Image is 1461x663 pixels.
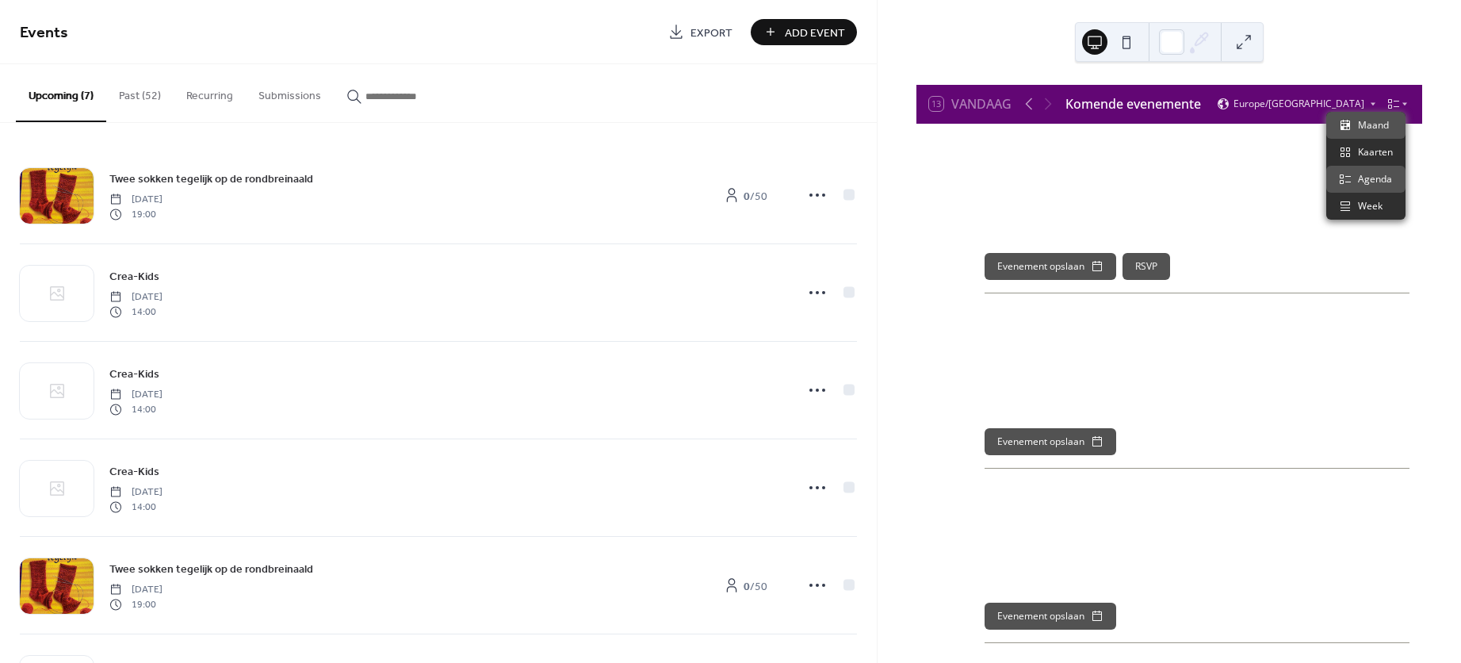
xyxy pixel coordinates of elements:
button: Recurring [174,64,246,121]
div: ​ [985,198,997,217]
span: Crea-Kids [109,464,159,481]
a: Korte [STREET_ADDRESS] [1004,198,1136,217]
div: Twee sokken tegelijk op de rondbreinaald [985,133,1409,152]
span: 14:00 [1004,529,1032,548]
span: - [1032,529,1036,548]
span: 19:00 [109,207,163,221]
span: Maand [1358,118,1389,132]
span: Week [1358,199,1383,213]
span: Agenda [1358,172,1392,186]
button: Upcoming (7) [16,64,106,122]
span: Meer weergeven [1004,400,1092,416]
div: ​ [985,373,997,392]
div: ​ [985,574,997,591]
span: Crea-Kids [109,366,159,383]
div: ​ [985,224,997,241]
b: 0 [744,576,750,597]
a: Korte [STREET_ADDRESS] [1004,373,1136,392]
a: Korte [STREET_ADDRESS] [1004,547,1136,566]
b: 0 [744,186,750,207]
div: 13 [938,145,960,165]
span: 14:00 [109,500,163,514]
a: 0/50 [706,573,786,599]
button: Evenement opslaan [985,603,1116,630]
span: Crea-Kids [109,269,159,286]
span: - [1032,179,1036,198]
button: ​Meer weergeven [985,574,1092,591]
button: ​Meer weergeven [985,400,1092,416]
div: ​ [985,400,997,416]
a: Export [656,19,744,45]
span: Kaarten [1358,145,1393,159]
a: 0/50 [706,182,786,209]
button: Past (52) [106,64,174,121]
button: Submissions [246,64,334,121]
span: Twee sokken tegelijk op de rondbreinaald [109,561,313,578]
div: Komende evenementen [1065,94,1201,113]
div: ​ [985,160,997,179]
button: Evenement opslaan [985,428,1116,455]
div: 22 [938,494,960,514]
span: [DATE] [109,290,163,305]
div: Crea-Kids [985,483,1409,502]
button: ​Meer weergeven [985,224,1092,241]
div: ​ [985,510,997,529]
span: [DATE] [1004,510,1039,529]
div: ​ [985,335,997,354]
button: Evenement opslaan [985,253,1116,280]
span: Meer weergeven [1004,224,1092,241]
span: Export [690,25,732,41]
a: Crea-Kids [109,462,159,481]
span: 14:00 [109,305,163,319]
div: okt [939,168,958,178]
div: ​ [985,529,997,548]
button: Add Event [751,19,857,45]
span: - [1032,354,1036,373]
a: Crea-Kids [109,365,159,383]
span: 19:00 [109,597,163,611]
div: ​ [985,354,997,373]
span: Add Event [785,25,845,41]
span: [DATE] [1004,335,1039,354]
span: [DATE] [109,193,163,207]
span: maandag, oktober 13, 2025 [1004,160,1150,179]
span: Meer weergeven [1004,574,1092,591]
div: okt [939,517,958,527]
div: ​ [985,547,997,566]
a: Twee sokken tegelijk op de rondbreinaald [109,170,313,188]
span: / 50 [744,188,767,205]
span: [DATE] [109,485,163,500]
span: Twee sokken tegelijk op de rondbreinaald [109,171,313,188]
div: 21 [938,320,960,339]
button: RSVP [1123,253,1170,280]
div: Crea-Kids [985,308,1409,327]
span: 16:00 [1036,354,1065,373]
span: [DATE] [109,388,163,402]
span: 14:00 [109,402,163,416]
a: Twee sokken tegelijk op de rondbreinaald [109,560,313,578]
span: 16:00 [1036,529,1065,548]
div: okt [939,343,958,353]
a: Crea-Kids [109,267,159,286]
span: 14:00 [1004,354,1032,373]
span: 22:00 [1036,179,1065,198]
span: 19:00 [1004,179,1032,198]
span: Events [20,17,68,48]
span: [DATE] [109,583,163,597]
span: / 50 [744,578,767,595]
div: ​ [985,179,997,198]
span: Europe/[GEOGRAPHIC_DATA] [1233,99,1364,109]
